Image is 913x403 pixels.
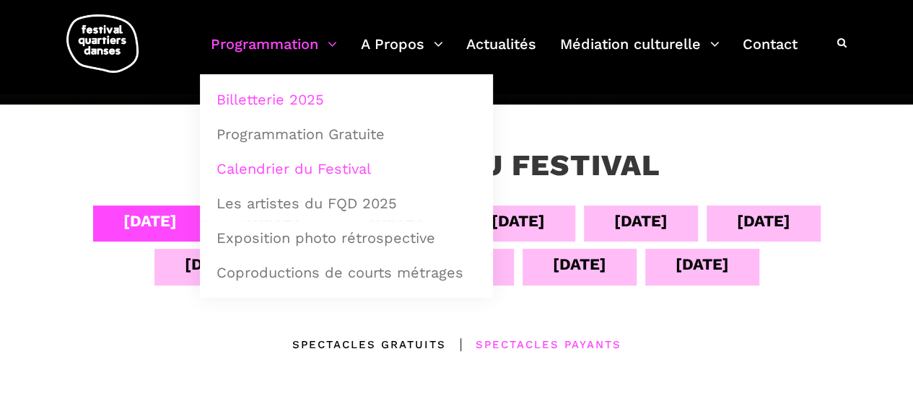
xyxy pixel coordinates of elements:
[560,32,720,74] a: Médiation culturelle
[185,252,238,277] div: [DATE]
[208,187,485,220] a: Les artistes du FQD 2025
[208,83,485,116] a: Billetterie 2025
[123,208,177,234] div: [DATE]
[208,152,485,185] a: Calendrier du Festival
[676,252,729,277] div: [DATE]
[361,32,443,74] a: A Propos
[66,14,139,73] img: logo-fqd-med
[208,221,485,254] a: Exposition photo rétrospective
[292,336,446,353] div: Spectacles gratuits
[553,252,606,277] div: [DATE]
[208,256,485,289] a: Coproductions de courts métrages
[211,32,337,74] a: Programmation
[466,32,536,74] a: Actualités
[614,208,668,234] div: [DATE]
[446,336,621,353] div: Spectacles Payants
[737,208,790,234] div: [DATE]
[492,208,545,234] div: [DATE]
[743,32,798,74] a: Contact
[208,118,485,151] a: Programmation Gratuite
